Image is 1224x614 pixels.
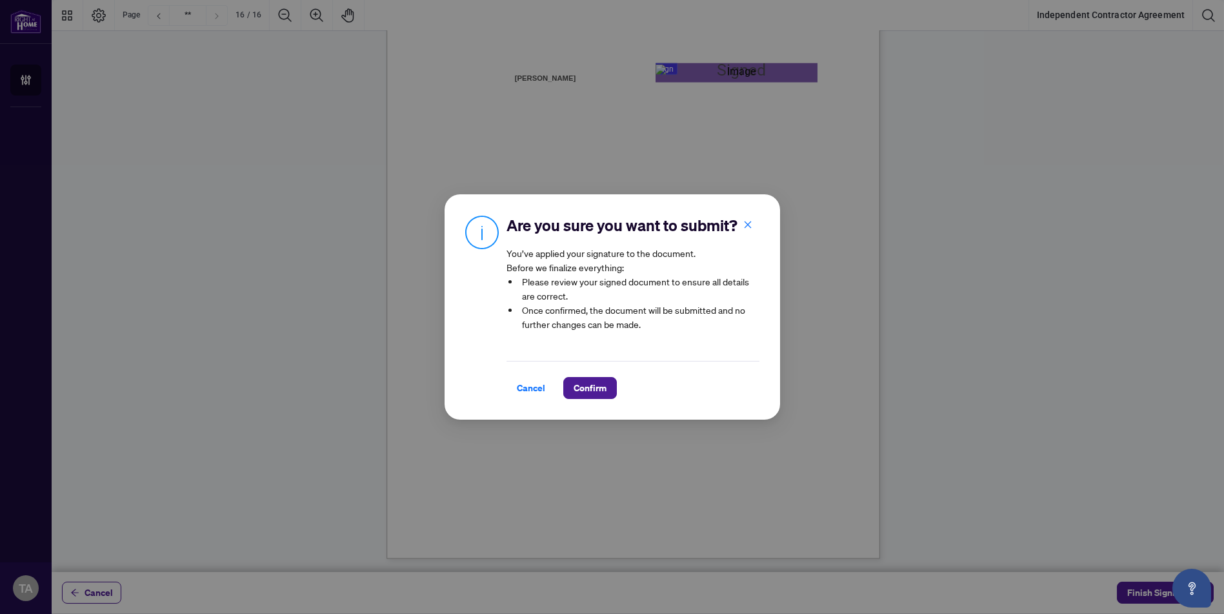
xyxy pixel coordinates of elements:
[519,274,759,303] li: Please review your signed document to ensure all details are correct.
[507,215,759,236] h2: Are you sure you want to submit?
[507,377,556,399] button: Cancel
[1172,569,1211,608] button: Open asap
[517,378,545,398] span: Cancel
[574,378,607,398] span: Confirm
[743,220,752,229] span: close
[519,303,759,331] li: Once confirmed, the document will be submitted and no further changes can be made.
[563,377,617,399] button: Confirm
[507,246,759,340] article: You’ve applied your signature to the document. Before we finalize everything:
[465,215,499,249] img: Info Icon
